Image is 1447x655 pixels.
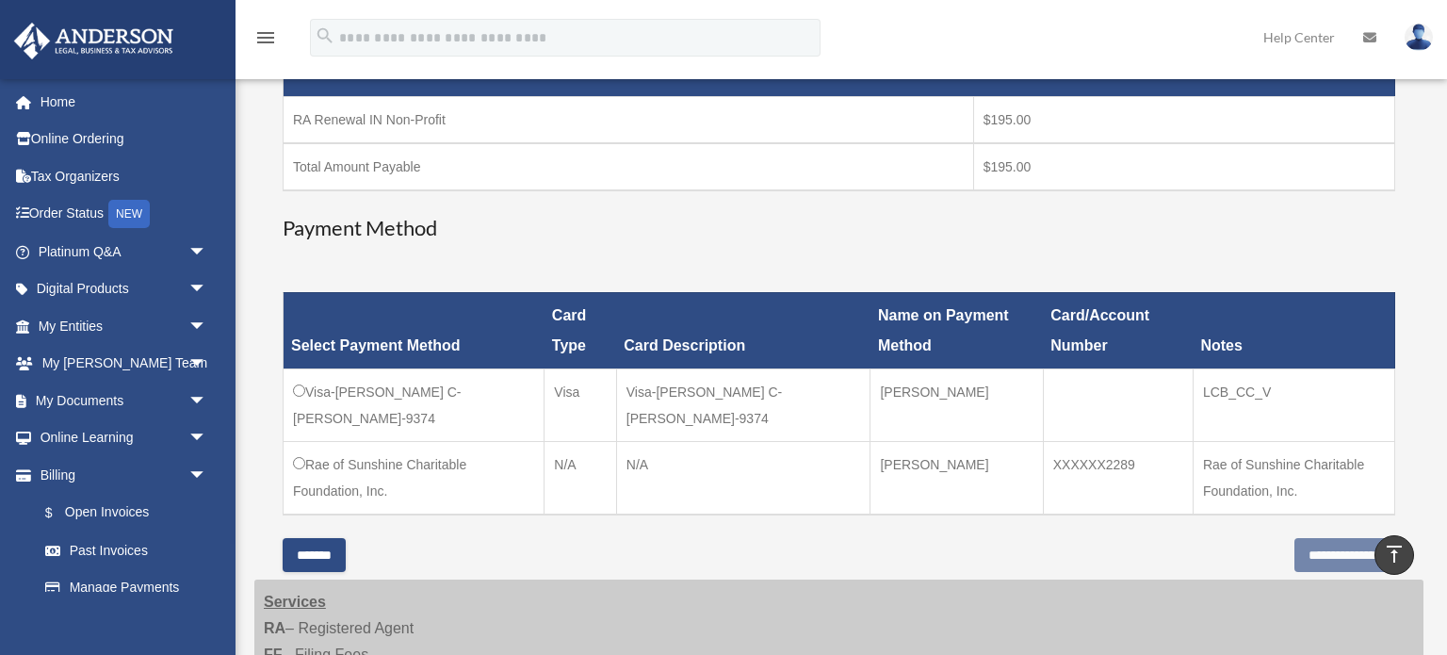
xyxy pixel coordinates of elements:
[284,143,974,190] td: Total Amount Payable
[1374,535,1414,575] a: vertical_align_top
[973,143,1394,190] td: $195.00
[1193,368,1394,441] td: LCB_CC_V
[13,456,226,494] a: Billingarrow_drop_down
[26,532,226,569] a: Past Invoices
[616,368,870,441] td: Visa-[PERSON_NAME] C-[PERSON_NAME]-9374
[616,441,870,515] td: N/A
[254,33,277,49] a: menu
[56,501,65,525] span: $
[284,96,974,143] td: RA Renewal IN Non-Profit
[284,441,545,515] td: Rae of Sunshine Charitable Foundation, Inc.
[13,83,236,121] a: Home
[13,195,236,234] a: Order StatusNEW
[188,382,226,420] span: arrow_drop_down
[8,23,179,59] img: Anderson Advisors Platinum Portal
[264,620,285,636] strong: RA
[264,594,326,610] strong: Services
[13,157,236,195] a: Tax Organizers
[1193,292,1394,368] th: Notes
[870,441,1043,515] td: [PERSON_NAME]
[13,345,236,383] a: My [PERSON_NAME] Teamarrow_drop_down
[283,214,1395,243] h3: Payment Method
[870,368,1043,441] td: [PERSON_NAME]
[188,233,226,271] span: arrow_drop_down
[284,368,545,441] td: Visa-[PERSON_NAME] C-[PERSON_NAME]-9374
[1043,292,1193,368] th: Card/Account Number
[188,307,226,346] span: arrow_drop_down
[870,292,1043,368] th: Name on Payment Method
[26,569,226,607] a: Manage Payments
[13,270,236,308] a: Digital Productsarrow_drop_down
[188,345,226,384] span: arrow_drop_down
[254,26,277,49] i: menu
[13,233,236,270] a: Platinum Q&Aarrow_drop_down
[1383,543,1406,565] i: vertical_align_top
[545,441,616,515] td: N/A
[1405,24,1433,51] img: User Pic
[13,382,236,419] a: My Documentsarrow_drop_down
[108,200,150,228] div: NEW
[284,292,545,368] th: Select Payment Method
[545,368,616,441] td: Visa
[315,25,335,46] i: search
[13,121,236,158] a: Online Ordering
[13,307,236,345] a: My Entitiesarrow_drop_down
[545,292,616,368] th: Card Type
[13,419,236,457] a: Online Learningarrow_drop_down
[973,96,1394,143] td: $195.00
[616,292,870,368] th: Card Description
[1193,441,1394,515] td: Rae of Sunshine Charitable Foundation, Inc.
[1043,441,1193,515] td: XXXXXX2289
[188,270,226,309] span: arrow_drop_down
[26,494,217,532] a: $Open Invoices
[188,456,226,495] span: arrow_drop_down
[188,419,226,458] span: arrow_drop_down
